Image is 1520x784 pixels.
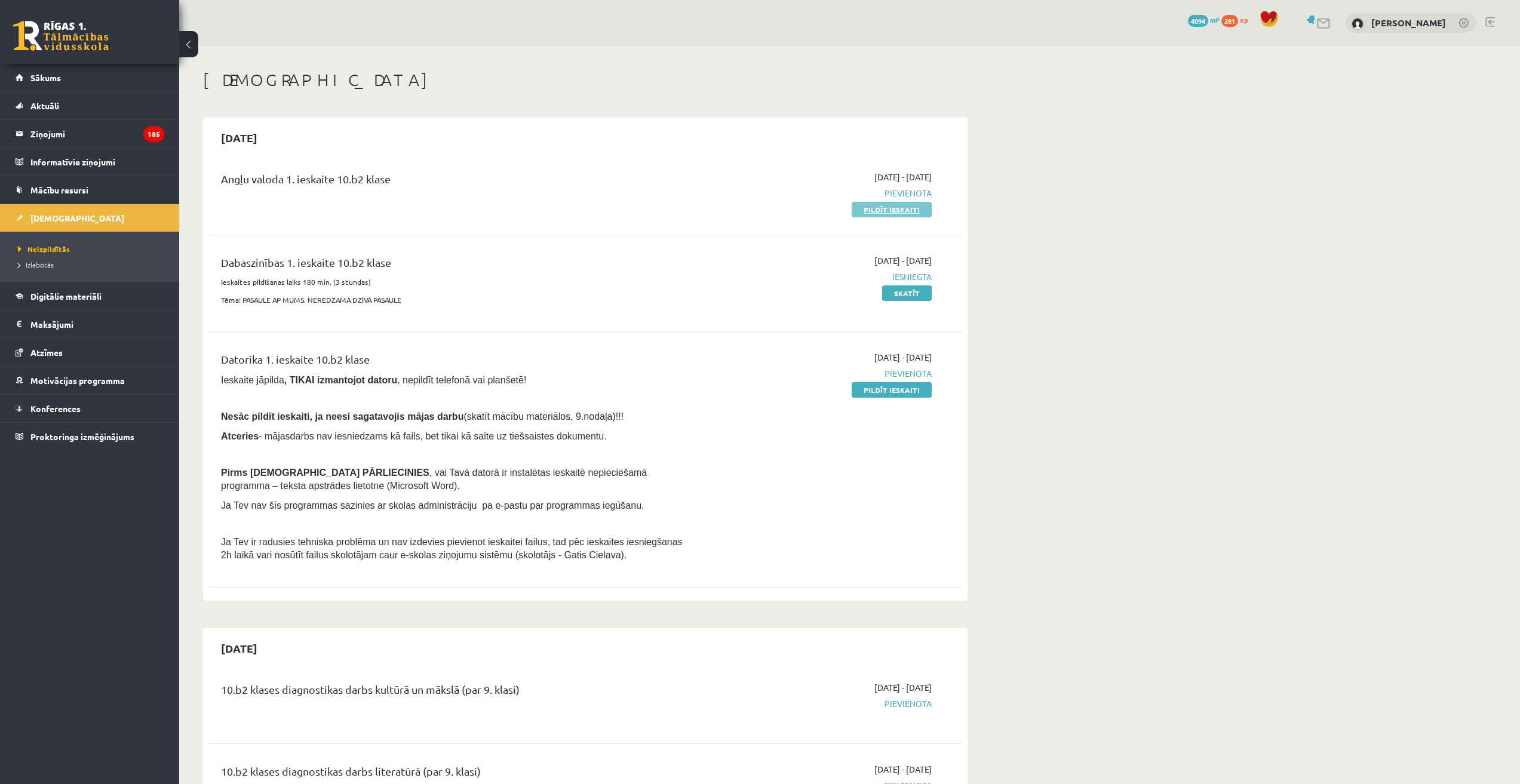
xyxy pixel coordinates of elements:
[18,259,167,270] a: Izlabotās
[874,763,932,776] span: [DATE] - [DATE]
[16,120,164,147] a: Ziņojumi185
[16,64,164,91] a: Sākums
[203,70,968,90] h1: [DEMOGRAPHIC_DATA]
[1188,15,1208,27] span: 4094
[30,100,59,111] span: Aktuāli
[18,244,70,254] span: Neizpildītās
[18,244,167,254] a: Neizpildītās
[16,92,164,119] a: Aktuāli
[209,124,269,152] h2: [DATE]
[707,367,932,380] span: Pievienota
[30,310,164,338] legend: Maksājumi
[1210,15,1220,24] span: mP
[221,500,644,511] span: Ja Tev nav šīs programmas sazinies ar skolas administrāciju pa e-pastu par programmas iegūšanu.
[221,171,689,193] div: Angļu valoda 1. ieskaite 10.b2 klase
[16,282,164,310] a: Digitālie materiāli
[30,72,61,83] span: Sākums
[221,431,607,441] span: - mājasdarbs nav iesniedzams kā fails, bet tikai kā saite uz tiešsaistes dokumentu.
[221,254,689,276] div: Dabaszinības 1. ieskaite 10.b2 klase
[707,270,932,283] span: Iesniegta
[852,382,932,398] a: Pildīt ieskaiti
[221,431,259,441] b: Atceries
[221,468,647,491] span: , vai Tavā datorā ir instalētas ieskaitē nepieciešamā programma – teksta apstrādes lietotne (Micr...
[221,468,429,478] span: Pirms [DEMOGRAPHIC_DATA] PĀRLIECINIES
[221,276,689,287] p: Ieskaites pildīšanas laiks 180 min. (3 stundas)
[16,148,164,176] a: Informatīvie ziņojumi
[30,120,164,147] legend: Ziņojumi
[874,351,932,364] span: [DATE] - [DATE]
[1221,15,1238,27] span: 281
[30,375,125,386] span: Motivācijas programma
[221,351,689,373] div: Datorika 1. ieskaite 10.b2 klase
[707,697,932,710] span: Pievienota
[882,285,932,301] a: Skatīt
[143,126,164,142] i: 185
[1240,15,1248,24] span: xp
[30,347,63,358] span: Atzīmes
[209,634,269,662] h2: [DATE]
[30,291,102,302] span: Digitālie materiāli
[284,375,397,385] b: , TIKAI izmantojot datoru
[874,171,932,183] span: [DATE] - [DATE]
[30,148,164,176] legend: Informatīvie ziņojumi
[852,202,932,217] a: Pildīt ieskaiti
[1371,17,1446,29] a: [PERSON_NAME]
[221,681,689,703] div: 10.b2 klases diagnostikas darbs kultūrā un mākslā (par 9. klasi)
[13,21,109,51] a: Rīgas 1. Tālmācības vidusskola
[30,185,88,195] span: Mācību resursi
[16,395,164,422] a: Konferences
[221,294,689,305] p: Tēma: PASAULE AP MUMS. NEREDZAMĀ DZĪVĀ PASAULE
[16,310,164,338] a: Maksājumi
[874,681,932,694] span: [DATE] - [DATE]
[30,403,81,414] span: Konferences
[16,204,164,232] a: [DEMOGRAPHIC_DATA]
[16,176,164,204] a: Mācību resursi
[30,431,134,442] span: Proktoringa izmēģinājums
[874,254,932,267] span: [DATE] - [DATE]
[30,213,124,223] span: [DEMOGRAPHIC_DATA]
[221,537,683,560] span: Ja Tev ir radusies tehniska problēma un nav izdevies pievienot ieskaitei failus, tad pēc ieskaite...
[1188,15,1220,24] a: 4094 mP
[16,339,164,366] a: Atzīmes
[16,423,164,450] a: Proktoringa izmēģinājums
[18,260,54,269] span: Izlabotās
[463,411,624,422] span: (skatīt mācību materiālos, 9.nodaļa)!!!
[1221,15,1254,24] a: 281 xp
[16,367,164,394] a: Motivācijas programma
[1352,18,1364,30] img: Daniels Legzdiņš
[221,411,463,422] span: Nesāc pildīt ieskaiti, ja neesi sagatavojis mājas darbu
[221,375,526,385] span: Ieskaite jāpilda , nepildīt telefonā vai planšetē!
[707,187,932,199] span: Pievienota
